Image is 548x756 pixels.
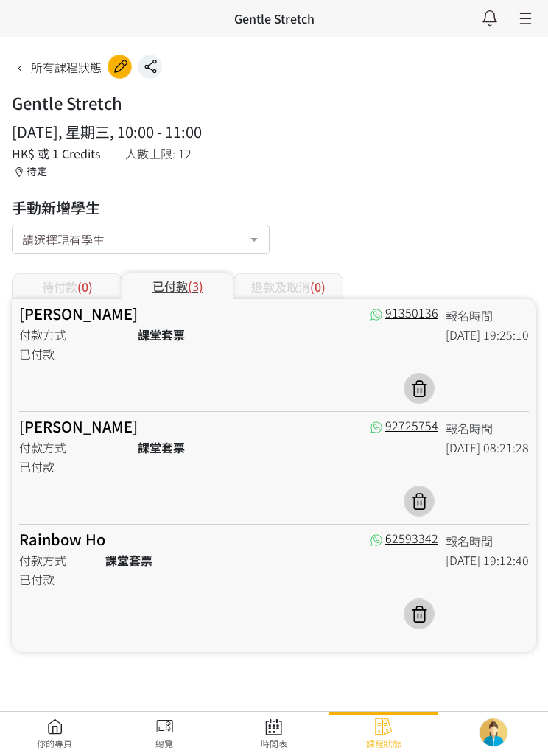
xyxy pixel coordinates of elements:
[310,278,326,295] span: (0)
[122,273,233,299] div: 已付款
[19,345,55,363] span: 已付款
[12,273,122,299] div: 待付款
[12,91,122,115] h1: Gentle Stretch
[370,529,438,547] a: 62593342
[370,416,438,434] a: 92725754
[19,528,105,550] a: Rainbow Ho
[446,438,529,456] span: [DATE] 08:21:28
[19,326,130,343] div: 付款方式
[138,438,185,456] span: 課堂套票
[19,303,138,324] a: [PERSON_NAME]
[19,458,55,475] span: 已付款
[31,58,102,76] span: 所有課程狀態
[370,421,382,433] img: whatsapp@2x.png
[12,58,102,76] a: 所有課程狀態
[12,197,270,219] h3: 手動新增學生
[22,229,105,248] span: 請選擇現有學生
[19,570,55,588] span: 已付款
[12,121,202,143] div: [DATE], 星期三, 10:00 - 11:00
[446,532,529,550] div: 報名時間
[19,438,130,456] div: 付款方式
[19,551,98,569] div: 付款方式
[12,164,110,179] div: 待定
[370,309,382,321] img: whatsapp@2x.png
[188,277,203,295] span: (3)
[370,534,382,546] img: whatsapp@2x.png
[233,273,343,299] div: 退款及取消
[138,326,185,343] span: 課堂套票
[446,551,529,569] span: [DATE] 19:12:40
[12,144,110,162] div: HK$ 或 1 Credits
[125,144,202,162] div: 人數上限: 12
[446,307,529,324] div: 報名時間
[234,10,315,27] h3: Gentle Stretch
[77,278,93,295] span: (0)
[446,419,529,437] div: 報名時間
[19,416,138,437] a: [PERSON_NAME]
[105,551,152,569] span: 課堂套票
[446,326,529,343] span: [DATE] 19:25:10
[370,304,438,321] a: 91350136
